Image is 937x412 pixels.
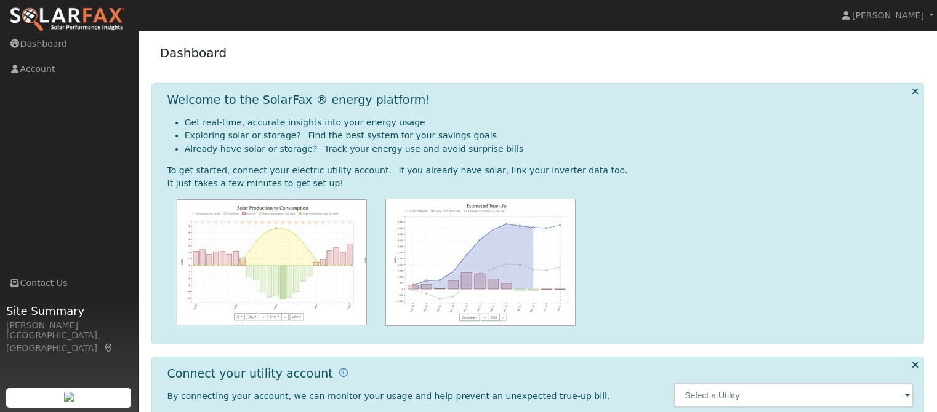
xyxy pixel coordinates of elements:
[6,329,132,355] div: [GEOGRAPHIC_DATA], [GEOGRAPHIC_DATA]
[167,366,333,381] h1: Connect your utility account
[160,46,227,60] a: Dashboard
[6,303,132,319] span: Site Summary
[167,391,610,401] span: By connecting your account, we can monitor your usage and help prevent an unexpected true-up bill.
[674,383,914,408] input: Select a Utility
[9,7,125,33] img: SolarFax
[64,392,74,402] img: retrieve
[167,93,430,107] h1: Welcome to the SolarFax ® energy platform!
[6,319,132,332] div: [PERSON_NAME]
[852,10,924,20] span: [PERSON_NAME]
[185,116,914,129] li: Get real-time, accurate insights into your energy usage
[185,129,914,142] li: Exploring solar or storage? Find the best system for your savings goals
[167,164,914,177] div: To get started, connect your electric utility account. If you already have solar, link your inver...
[167,177,914,190] div: It just takes a few minutes to get set up!
[103,343,115,353] a: Map
[185,143,914,156] li: Already have solar or storage? Track your energy use and avoid surprise bills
